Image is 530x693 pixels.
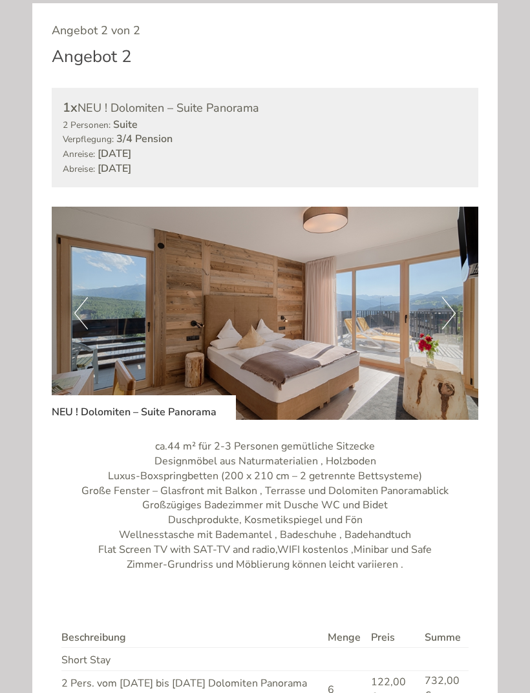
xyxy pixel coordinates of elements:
[52,45,132,68] div: Angebot 2
[10,35,216,74] div: Guten Tag, wie können wir Ihnen helfen?
[19,63,209,72] small: 22:25
[63,163,95,175] small: Abreise:
[63,148,95,160] small: Anreise:
[19,37,209,48] div: Hotel Kristall
[366,628,420,648] th: Preis
[61,628,323,648] th: Beschreibung
[63,99,467,118] div: NEU ! Dolomiten – Suite Panorama
[98,147,131,161] b: [DATE]
[74,297,88,329] button: Previous
[52,23,140,38] span: Angebot 2 von 2
[442,297,456,329] button: Next
[98,161,131,176] b: [DATE]
[61,648,323,671] td: Short Stay
[116,132,173,146] b: 3/4 Pension
[63,133,114,145] small: Verpflegung:
[63,119,111,131] small: 2 Personen:
[52,395,236,420] div: NEU ! Dolomiten – Suite Panorama
[52,207,478,420] img: image
[189,10,238,32] div: [DATE]
[113,118,138,132] b: Suite
[323,628,366,648] th: Menge
[63,99,78,116] b: 1x
[52,439,478,572] p: ca.44 m² für 2-3 Personen gemütliche Sitzecke Designmöbel aus Naturmaterialien , Holzboden Luxus-...
[339,335,427,363] button: Senden
[419,628,469,648] th: Summe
